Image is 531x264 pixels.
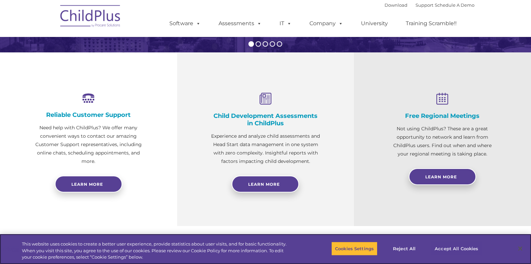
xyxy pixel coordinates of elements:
h4: Reliable Customer Support [34,111,143,119]
a: Schedule A Demo [435,2,474,8]
a: Support [416,2,433,8]
span: Learn More [425,174,457,179]
a: Learn More [232,176,299,192]
span: Learn more [71,182,103,187]
font: | [385,2,474,8]
a: Assessments [212,17,268,30]
span: Learn More [248,182,280,187]
a: Learn more [55,176,122,192]
p: Not using ChildPlus? These are a great opportunity to network and learn from ChildPlus users. Fin... [388,125,497,158]
a: University [354,17,395,30]
span: Phone number [94,72,122,77]
p: Need help with ChildPlus? We offer many convenient ways to contact our amazing Customer Support r... [34,124,143,166]
a: Download [385,2,407,8]
a: Software [163,17,207,30]
a: IT [273,17,298,30]
div: This website uses cookies to create a better user experience, provide statistics about user visit... [22,241,292,261]
button: Cookies Settings [331,241,377,256]
img: ChildPlus by Procare Solutions [57,0,124,34]
button: Close [513,241,528,256]
button: Accept All Cookies [431,241,482,256]
h4: Free Regional Meetings [388,112,497,120]
button: Reject All [383,241,425,256]
a: Learn More [409,168,476,185]
span: Last name [94,44,114,49]
h4: Child Development Assessments in ChildPlus [211,112,321,127]
p: Experience and analyze child assessments and Head Start data management in one system with zero c... [211,132,321,166]
a: Training Scramble!! [399,17,463,30]
a: Company [303,17,350,30]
